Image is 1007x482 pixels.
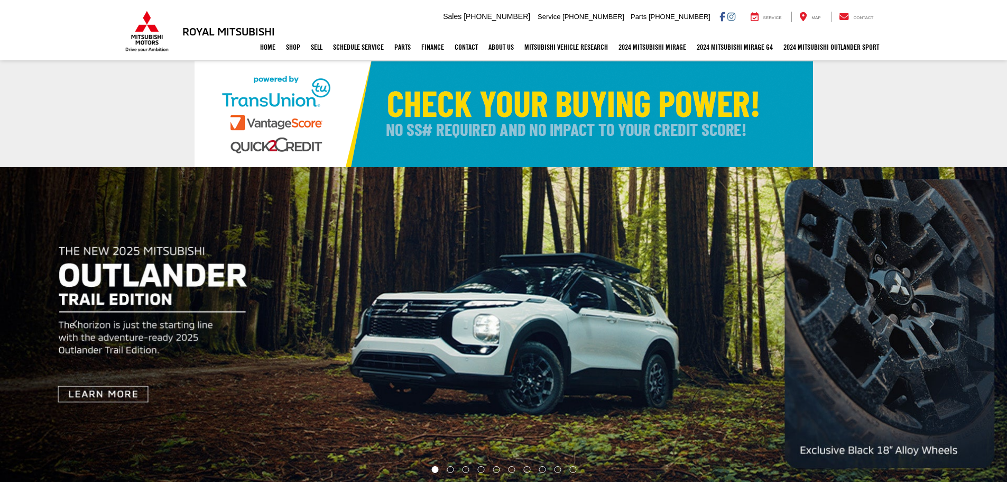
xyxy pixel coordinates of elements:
[389,34,416,60] a: Parts: Opens in a new tab
[195,61,813,167] img: Check Your Buying Power
[538,13,560,21] span: Service
[464,12,530,21] span: [PHONE_NUMBER]
[631,13,646,21] span: Parts
[811,15,820,20] span: Map
[539,466,546,473] li: Go to slide number 8.
[255,34,281,60] a: Home
[447,466,454,473] li: Go to slide number 2.
[649,13,710,21] span: [PHONE_NUMBER]
[478,466,485,473] li: Go to slide number 4.
[613,34,691,60] a: 2024 Mitsubishi Mirage
[123,11,171,52] img: Mitsubishi
[743,12,790,22] a: Service
[778,34,884,60] a: 2024 Mitsubishi Outlander SPORT
[727,12,735,21] a: Instagram: Click to visit our Instagram page
[483,34,519,60] a: About Us
[523,466,530,473] li: Go to slide number 7.
[281,34,306,60] a: Shop
[519,34,613,60] a: Mitsubishi Vehicle Research
[508,466,515,473] li: Go to slide number 6.
[569,466,576,473] li: Go to slide number 10.
[791,12,828,22] a: Map
[856,188,1007,461] button: Click to view next picture.
[493,466,500,473] li: Go to slide number 5.
[763,15,782,20] span: Service
[416,34,449,60] a: Finance
[443,12,461,21] span: Sales
[691,34,778,60] a: 2024 Mitsubishi Mirage G4
[431,466,438,473] li: Go to slide number 1.
[831,12,882,22] a: Contact
[463,466,469,473] li: Go to slide number 3.
[306,34,328,60] a: Sell
[328,34,389,60] a: Schedule Service: Opens in a new tab
[182,25,275,37] h3: Royal Mitsubishi
[562,13,624,21] span: [PHONE_NUMBER]
[719,12,725,21] a: Facebook: Click to visit our Facebook page
[554,466,561,473] li: Go to slide number 9.
[853,15,873,20] span: Contact
[449,34,483,60] a: Contact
